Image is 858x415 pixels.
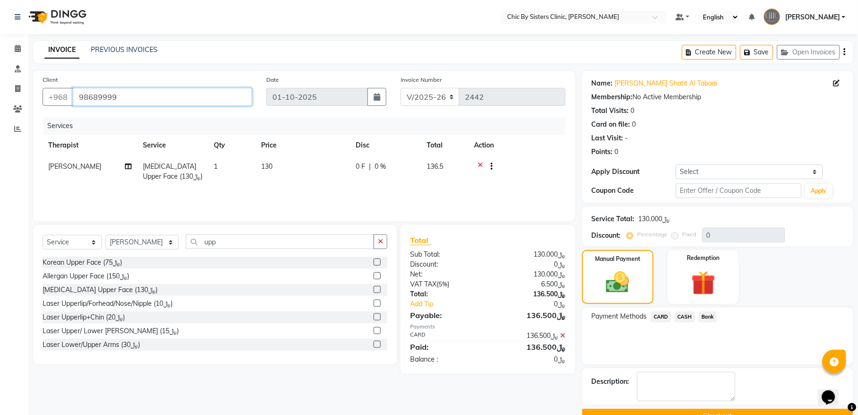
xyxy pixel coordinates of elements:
div: Apply Discount [592,167,676,177]
div: - [625,133,628,143]
button: Save [740,45,773,60]
div: Card on file: [592,120,630,130]
button: Apply [805,184,832,198]
span: 1 [214,162,218,171]
div: ﷼136.500 [488,289,573,299]
th: Price [255,135,350,156]
div: Description: [592,377,630,387]
img: _cash.svg [599,269,637,296]
span: | [369,162,371,172]
img: Khulood al adawi [764,9,780,25]
div: Laser Lower/Upper Arms (﷼30) [43,340,140,350]
input: Search or Scan [186,234,374,249]
iframe: chat widget [818,377,849,406]
img: logo [24,4,89,30]
a: PREVIOUS INVOICES [91,45,158,54]
div: ﷼130.000 [488,269,573,279]
button: +968 [43,88,74,106]
span: 130 [261,162,272,171]
div: ﷼136.500 [488,310,573,321]
div: 0 [631,106,635,116]
div: Points: [592,147,613,157]
span: CARD [651,311,671,322]
span: [PERSON_NAME] [48,162,101,171]
div: Allergan Upper Face (﷼150) [43,271,129,281]
div: Last Visit: [592,133,623,143]
div: Laser Upperlip+Chin (﷼20) [43,312,125,322]
th: Service [137,135,208,156]
label: Manual Payment [595,255,640,263]
span: Total [410,235,432,245]
th: Disc [350,135,421,156]
div: ( ) [403,279,488,289]
label: Fixed [683,230,697,239]
div: 0 [615,147,619,157]
div: Paid: [403,341,488,353]
input: Enter Offer / Coupon Code [676,183,802,198]
span: [PERSON_NAME] [785,12,840,22]
button: Open Invoices [777,45,840,60]
th: Action [468,135,566,156]
div: ﷼0 [488,259,573,269]
div: Balance : [403,354,488,364]
span: CASH [675,311,695,322]
div: 0 [632,120,636,130]
span: [MEDICAL_DATA] Upper Face (﷼130) [143,162,202,181]
div: Payments [410,323,566,331]
div: Service Total: [592,214,635,224]
div: CARD [403,331,488,341]
span: 0 % [375,162,386,172]
span: Bank [699,311,718,322]
div: Membership: [592,92,633,102]
th: Total [421,135,468,156]
div: ﷼0 [488,354,573,364]
div: Discount: [403,259,488,269]
span: 0 F [356,162,365,172]
div: Total: [403,289,488,299]
div: Discount: [592,231,621,241]
div: Total Visits: [592,106,629,116]
span: 5% [438,280,447,288]
div: No Active Membership [592,92,844,102]
label: Invoice Number [401,76,442,84]
span: 136.5 [427,162,443,171]
div: Laser Upper/ Lower [PERSON_NAME] (﷼15) [43,326,179,336]
div: Laser Upperlip/Forhead/Nose/Nipple (﷼10) [43,299,173,309]
input: Search by Name/Mobile/Email/Code [73,88,252,106]
label: Date [266,76,279,84]
label: Redemption [687,254,720,262]
div: Name: [592,78,613,88]
button: Create New [682,45,736,60]
div: ﷼130.000 [488,250,573,259]
img: _gift.svg [684,268,723,298]
div: Services [44,117,573,135]
div: ﷼136.500 [488,331,573,341]
span: VAT TAX [410,280,437,288]
div: ﷼6.500 [488,279,573,289]
div: ﷼130.000 [639,214,670,224]
a: Add Tip [403,299,502,309]
div: Sub Total: [403,250,488,259]
a: INVOICE [44,42,79,59]
label: Client [43,76,58,84]
div: Coupon Code [592,186,676,196]
div: Net: [403,269,488,279]
div: ﷼0 [502,299,573,309]
span: Payment Methods [592,311,647,321]
div: Payable: [403,310,488,321]
div: ﷼136.500 [488,341,573,353]
th: Therapist [43,135,137,156]
div: Korean Upper Face (﷼75) [43,258,122,268]
label: Percentage [638,230,668,239]
a: [PERSON_NAME] Shatit Al Tabaai [615,78,718,88]
th: Qty [208,135,255,156]
div: [MEDICAL_DATA] Upper Face (﷼130) [43,285,158,295]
